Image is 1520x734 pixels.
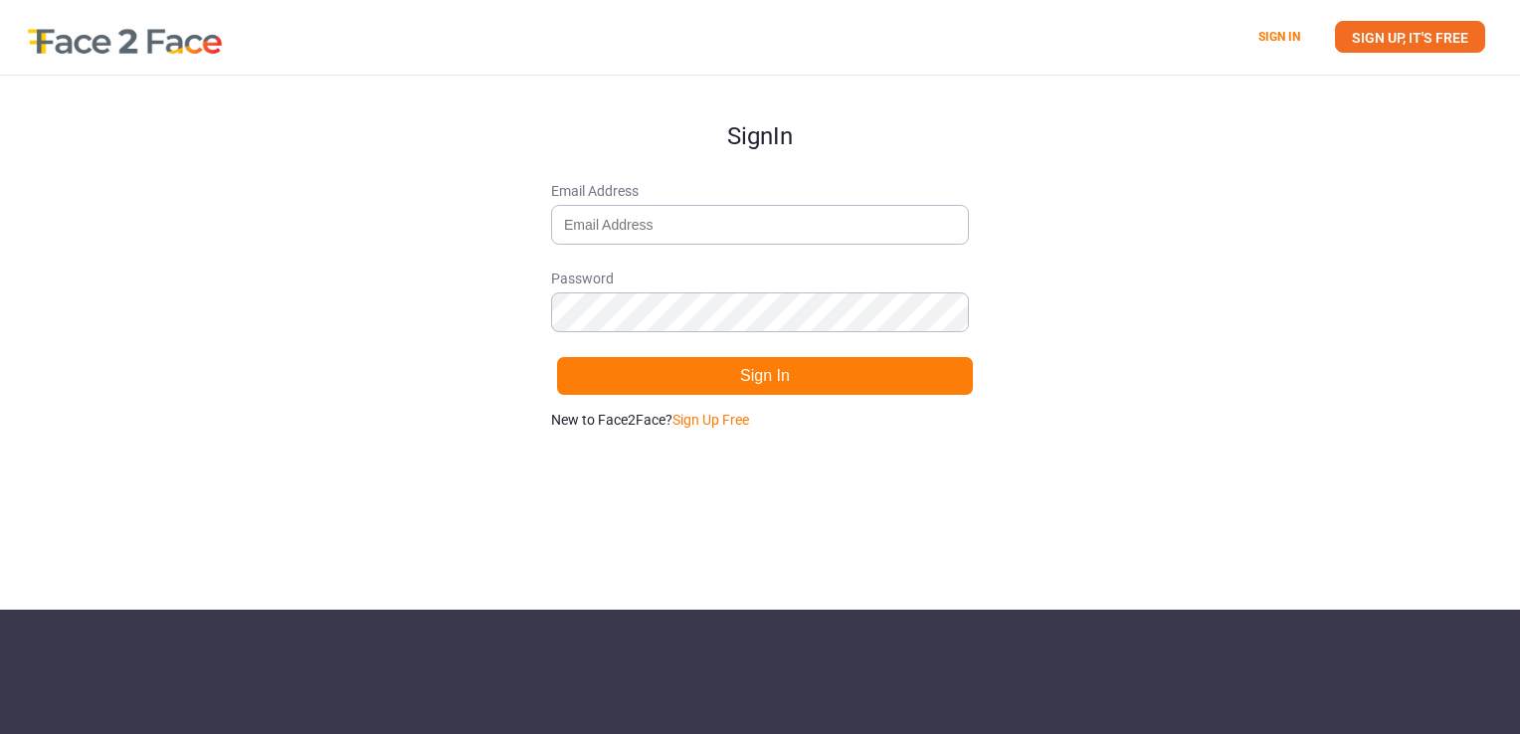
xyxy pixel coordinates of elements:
[551,410,969,430] p: New to Face2Face?
[1258,30,1300,44] a: SIGN IN
[672,412,749,428] a: Sign Up Free
[551,269,969,288] span: Password
[551,292,969,332] input: Password
[556,356,974,396] button: Sign In
[551,76,969,149] h1: Sign In
[551,205,969,245] input: Email Address
[551,181,969,201] span: Email Address
[1335,21,1485,53] a: SIGN UP, IT'S FREE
